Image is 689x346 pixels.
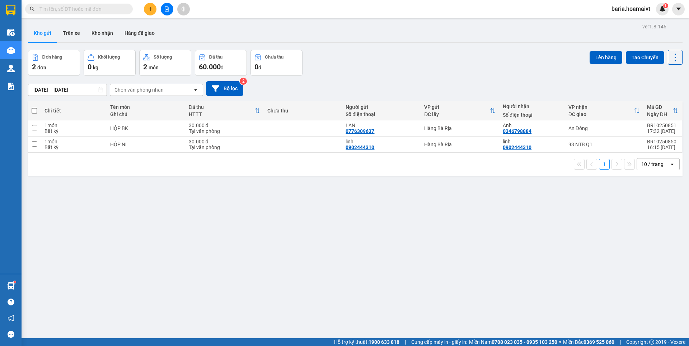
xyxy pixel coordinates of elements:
[206,81,243,96] button: Bộ lọc
[369,339,399,345] strong: 1900 633 818
[93,65,98,70] span: kg
[189,144,260,150] div: Tại văn phòng
[209,55,222,60] div: Đã thu
[568,104,634,110] div: VP nhận
[6,5,15,15] img: logo-vxr
[503,144,531,150] div: 0902444310
[669,161,675,167] svg: open
[44,139,103,144] div: 1 món
[568,142,640,147] div: 93 NTB Q1
[568,125,640,131] div: An Đông
[189,123,260,128] div: 30.000 đ
[424,125,496,131] div: Hàng Bà Rịa
[44,108,103,114] div: Chi tiết
[565,101,643,120] th: Toggle SortBy
[641,161,664,168] div: 10 / trang
[346,123,417,128] div: LAN
[663,3,668,8] sup: 1
[675,6,682,12] span: caret-down
[647,104,673,110] div: Mã GD
[195,50,247,76] button: Đã thu60.000đ
[177,3,190,15] button: aim
[643,101,682,120] th: Toggle SortBy
[139,50,191,76] button: Số lượng2món
[421,101,499,120] th: Toggle SortBy
[267,108,339,114] div: Chưa thu
[7,83,15,90] img: solution-icon
[7,282,15,290] img: warehouse-icon
[189,111,254,117] div: HTTT
[250,50,303,76] button: Chưa thu0đ
[647,128,679,134] div: 17:32 [DATE]
[143,63,147,71] span: 2
[664,3,667,8] span: 1
[164,6,169,11] span: file-add
[503,128,531,134] div: 0346798884
[8,331,14,338] span: message
[659,6,666,12] img: icon-new-feature
[110,104,182,110] div: Tên món
[424,111,490,117] div: ĐC lấy
[7,65,15,72] img: warehouse-icon
[405,338,406,346] span: |
[8,299,14,305] span: question-circle
[28,84,107,96] input: Select a date range.
[161,3,173,15] button: file-add
[606,4,656,13] span: baria.hoamaivt
[57,24,86,42] button: Trên xe
[44,123,103,128] div: 1 món
[563,338,614,346] span: Miền Bắc
[44,128,103,134] div: Bất kỳ
[30,6,35,11] span: search
[185,101,264,120] th: Toggle SortBy
[346,139,417,144] div: linh
[647,144,679,150] div: 16:15 [DATE]
[254,63,258,71] span: 0
[346,111,417,117] div: Số điện thoại
[144,3,156,15] button: plus
[240,78,247,85] sup: 2
[568,111,634,117] div: ĐC giao
[334,338,399,346] span: Hỗ trợ kỹ thuật:
[221,65,224,70] span: đ
[181,6,186,11] span: aim
[649,340,654,345] span: copyright
[154,55,172,60] div: Số lượng
[14,281,16,283] sup: 1
[149,65,159,70] span: món
[503,112,561,118] div: Số điện thoại
[346,144,374,150] div: 0902444310
[7,47,15,54] img: warehouse-icon
[119,24,160,42] button: Hàng đã giao
[44,144,103,150] div: Bất kỳ
[620,338,621,346] span: |
[114,86,164,93] div: Chọn văn phòng nhận
[193,87,198,93] svg: open
[492,339,557,345] strong: 0708 023 035 - 0935 103 250
[346,128,374,134] div: 0776309637
[189,104,254,110] div: Đã thu
[110,142,182,147] div: HỘP NL
[7,29,15,36] img: warehouse-icon
[590,51,622,64] button: Lên hàng
[98,55,120,60] div: Khối lượng
[84,50,136,76] button: Khối lượng0kg
[647,139,679,144] div: BR10250850
[672,3,685,15] button: caret-down
[189,139,260,144] div: 30.000 đ
[148,6,153,11] span: plus
[199,63,221,71] span: 60.000
[86,24,119,42] button: Kho nhận
[346,104,417,110] div: Người gửi
[503,103,561,109] div: Người nhận
[424,104,490,110] div: VP gửi
[647,111,673,117] div: Ngày ĐH
[503,123,561,128] div: Anh
[642,23,666,31] div: ver 1.8.146
[469,338,557,346] span: Miền Nam
[42,55,62,60] div: Đơn hàng
[559,341,561,343] span: ⚪️
[411,338,467,346] span: Cung cấp máy in - giấy in:
[37,65,46,70] span: đơn
[583,339,614,345] strong: 0369 525 060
